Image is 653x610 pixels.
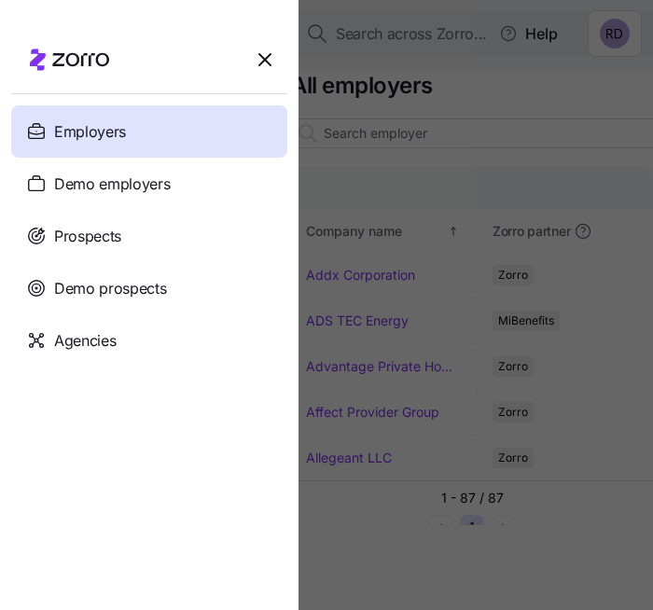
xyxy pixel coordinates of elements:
[11,158,287,210] a: Demo employers
[54,173,171,196] span: Demo employers
[54,225,121,248] span: Prospects
[54,329,116,353] span: Agencies
[11,105,287,158] a: Employers
[54,120,126,144] span: Employers
[11,210,287,262] a: Prospects
[11,314,287,367] a: Agencies
[11,262,287,314] a: Demo prospects
[54,277,167,300] span: Demo prospects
